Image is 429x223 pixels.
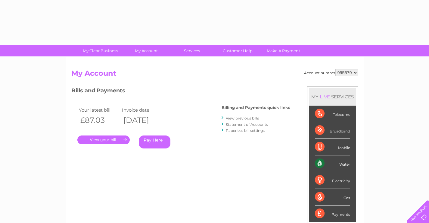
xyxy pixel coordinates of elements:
div: Account number [304,69,358,76]
div: Mobile [315,139,350,155]
a: View previous bills [226,116,259,120]
th: [DATE] [120,114,164,126]
div: Broadband [315,122,350,139]
td: Your latest bill [77,106,121,114]
div: Electricity [315,172,350,189]
td: Invoice date [120,106,164,114]
div: Telecoms [315,106,350,122]
a: Customer Help [213,45,263,56]
a: Pay Here [139,135,170,148]
a: Statement of Accounts [226,122,268,127]
th: £87.03 [77,114,121,126]
a: Services [167,45,217,56]
div: MY SERVICES [309,88,356,105]
a: My Account [121,45,171,56]
h3: Bills and Payments [71,86,290,97]
h2: My Account [71,69,358,81]
div: Water [315,155,350,172]
div: LIVE [319,94,331,100]
div: Gas [315,189,350,205]
h4: Billing and Payments quick links [222,105,290,110]
a: Paperless bill settings [226,128,265,133]
a: My Clear Business [76,45,125,56]
a: Make A Payment [259,45,308,56]
div: Payments [315,205,350,222]
a: . [77,135,130,144]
